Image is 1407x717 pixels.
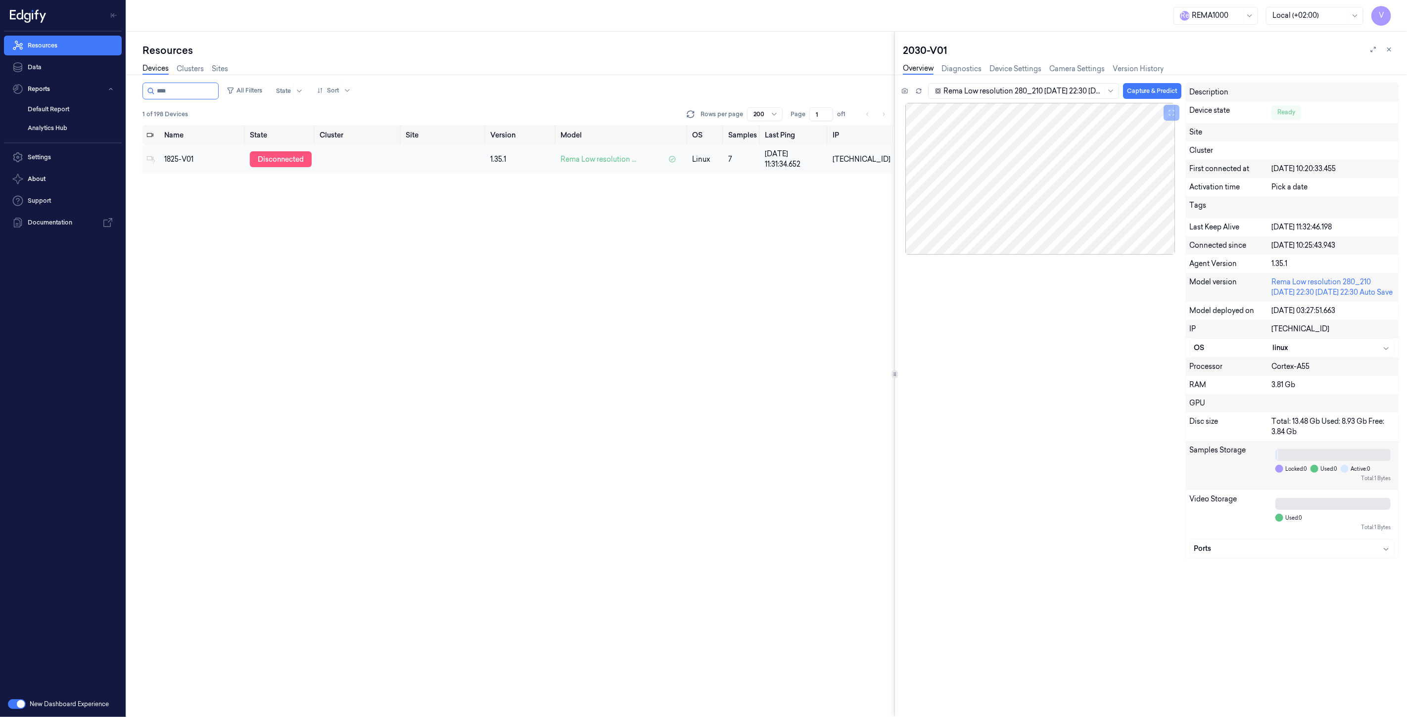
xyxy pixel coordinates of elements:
div: Tags [1190,200,1272,214]
div: Disc size [1190,416,1272,437]
div: [DATE] 03:27:51.663 [1271,306,1395,316]
div: [DATE] 11:31:34.652 [765,149,825,170]
div: Total: 1 Bytes [1275,524,1391,531]
span: Used: 0 [1285,514,1302,522]
th: Model [557,125,688,145]
th: Site [402,125,486,145]
div: Agent Version [1190,259,1272,269]
div: Ports [1194,543,1390,554]
div: Video Storage [1190,494,1272,535]
a: Sites [212,64,228,74]
div: [TECHNICAL_ID] [1271,324,1395,334]
nav: pagination [861,107,891,121]
div: Samples Storage [1190,445,1272,486]
div: Cortex-A55 [1271,361,1395,372]
div: RAM [1190,380,1272,390]
button: Capture & Predict [1123,83,1181,99]
div: Total: 1 Bytes [1275,475,1391,482]
span: Used: 0 [1320,465,1337,473]
div: 2030-V01 [903,44,1399,57]
a: Settings [4,147,122,167]
span: Page [791,110,805,119]
div: Model deployed on [1190,306,1272,316]
a: Version History [1113,64,1164,74]
span: R e [1180,11,1190,21]
span: Locked: 0 [1285,465,1307,473]
div: 3.81 Gb [1271,380,1395,390]
a: Diagnostics [941,64,982,74]
button: Ports [1190,539,1394,558]
div: linux [1272,343,1390,353]
span: of 1 [837,110,853,119]
div: Last Keep Alive [1190,222,1272,232]
div: Processor [1190,361,1272,372]
span: 1 of 198 Devices [142,110,188,119]
div: Rema Low resolution 280_210 [DATE] 22:30 [DATE] 22:30 Auto Save [1271,277,1395,298]
span: Active: 0 [1351,465,1370,473]
button: V [1371,6,1391,26]
th: Samples [724,125,761,145]
a: Documentation [4,213,122,232]
a: Default Report [20,101,122,118]
div: disconnected [250,151,312,167]
div: Ready [1271,105,1301,119]
div: IP [1190,324,1272,334]
div: 1.35.1 [1271,259,1395,269]
a: Resources [4,36,122,55]
th: IP [829,125,894,145]
a: Overview [903,63,934,75]
div: Activation time [1190,182,1272,192]
a: Data [4,57,122,77]
div: Model version [1190,277,1272,298]
div: First connected at [1190,164,1272,174]
a: Camera Settings [1049,64,1105,74]
a: Clusters [177,64,204,74]
button: Toggle Navigation [106,7,122,23]
div: Connected since [1190,240,1272,251]
a: Device Settings [989,64,1041,74]
p: linux [692,154,721,165]
th: State [246,125,316,145]
a: Support [4,191,122,211]
a: Analytics Hub [20,120,122,136]
span: Pick a date [1271,182,1308,191]
th: Cluster [316,125,402,145]
button: All Filters [223,83,266,98]
th: Name [160,125,246,145]
div: [DATE] 11:32:46.198 [1271,222,1395,232]
div: Site [1190,127,1395,137]
div: 1.35.1 [490,154,553,165]
div: OS [1194,343,1273,353]
button: About [4,169,122,189]
div: Total: 13.48 Gb Used: 8.93 Gb Free: 3.84 Gb [1271,416,1395,437]
div: [TECHNICAL_ID] [833,154,891,165]
th: Version [486,125,557,145]
div: [DATE] 10:25:43.943 [1271,240,1395,251]
div: 1825-V01 [164,154,242,165]
span: Rema Low resolution ... [561,154,636,165]
th: OS [688,125,725,145]
p: Rows per page [701,110,743,119]
th: Last Ping [761,125,829,145]
div: [DATE] 10:20:33.455 [1271,164,1395,174]
div: 7 [728,154,757,165]
div: Resources [142,44,894,57]
div: GPU [1190,398,1395,408]
a: Devices [142,63,169,75]
div: Device state [1190,105,1272,119]
button: Reports [4,79,122,99]
button: OSlinux [1190,339,1394,357]
div: Cluster [1190,145,1395,156]
div: Description [1190,87,1272,97]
